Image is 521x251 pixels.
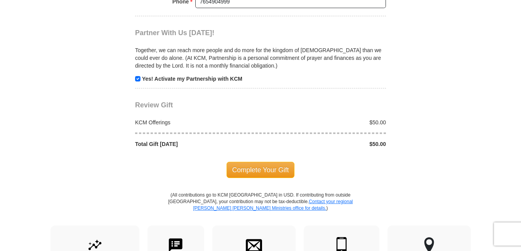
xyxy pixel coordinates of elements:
strong: Yes! Activate my Partnership with KCM [142,76,242,82]
span: Partner With Us [DATE]! [135,29,215,37]
div: Total Gift [DATE] [131,140,261,148]
span: Review Gift [135,101,173,109]
div: $50.00 [260,119,390,126]
p: Together, we can reach more people and do more for the kingdom of [DEMOGRAPHIC_DATA] than we coul... [135,46,386,70]
p: (All contributions go to KCM [GEOGRAPHIC_DATA] in USD. If contributing from outside [GEOGRAPHIC_D... [168,192,353,226]
div: KCM Offerings [131,119,261,126]
div: $50.00 [260,140,390,148]
span: Complete Your Gift [227,162,295,178]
